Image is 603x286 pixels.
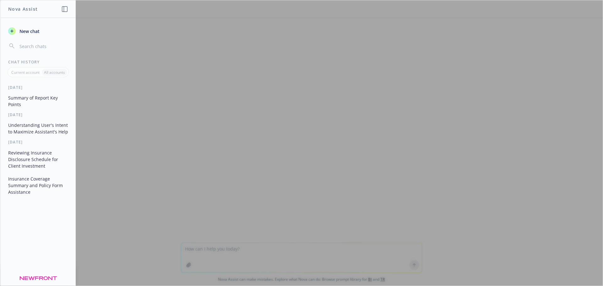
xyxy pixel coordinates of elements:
button: Reviewing Insurance Disclosure Schedule for Client Investment [6,148,71,171]
button: Insurance Coverage Summary and Policy Form Assistance [6,174,71,197]
div: [DATE] [1,112,76,117]
div: [DATE] [1,139,76,145]
button: Summary of Report Key Points [6,93,71,110]
input: Search chats [18,42,68,51]
button: New chat [6,25,71,37]
p: Current account [11,70,40,75]
span: New chat [18,28,40,35]
div: Chat History [1,59,76,65]
button: Understanding User's Intent to Maximize Assistant's Help [6,120,71,137]
h1: Nova Assist [8,6,38,12]
p: All accounts [44,70,65,75]
div: [DATE] [1,85,76,90]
